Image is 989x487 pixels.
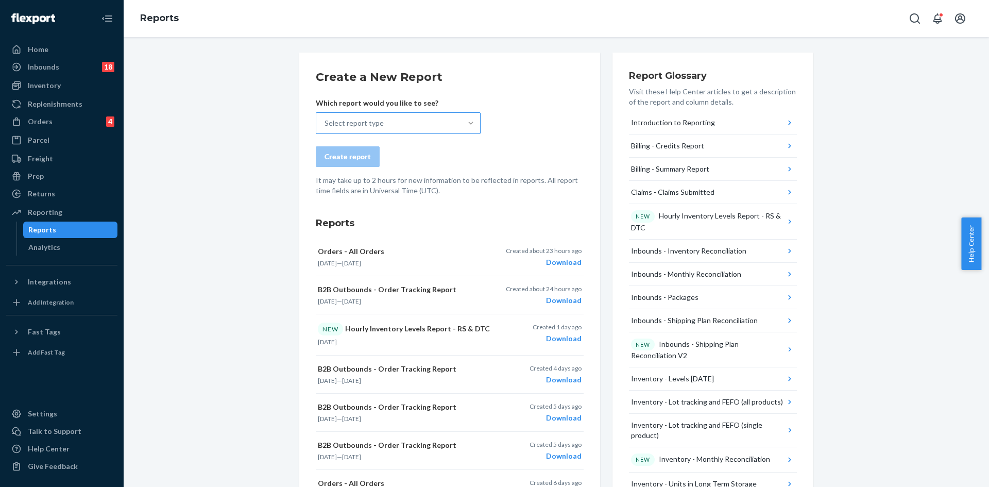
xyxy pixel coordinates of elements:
a: Prep [6,168,117,184]
p: B2B Outbounds - Order Tracking Report [318,440,492,450]
time: [DATE] [342,453,361,461]
p: B2B Outbounds - Order Tracking Report [318,364,492,374]
div: Give Feedback [28,461,78,472]
div: Inventory - Lot tracking and FEFO (single product) [631,420,785,441]
p: Created 4 days ago [530,364,582,373]
a: Settings [6,406,117,422]
button: Inbounds - Monthly Reconciliation [629,263,797,286]
button: B2B Outbounds - Order Tracking Report[DATE]—[DATE]Created 4 days agoDownload [316,356,584,394]
div: Claims - Claims Submitted [631,187,714,197]
button: Talk to Support [6,423,117,440]
button: Fast Tags [6,324,117,340]
div: Add Fast Tag [28,348,65,357]
button: Inbounds - Shipping Plan Reconciliation [629,309,797,332]
button: Open account menu [950,8,970,29]
img: Flexport logo [11,13,55,24]
p: — [318,452,492,461]
div: Analytics [28,242,60,253]
div: Download [530,451,582,461]
div: Billing - Credits Report [631,141,704,151]
div: Inventory - Lot tracking and FEFO (all products) [631,397,783,407]
div: Create report [325,152,371,162]
a: Add Fast Tag [6,344,117,361]
a: Orders4 [6,113,117,130]
a: Parcel [6,132,117,148]
button: B2B Outbounds - Order Tracking Report[DATE]—[DATE]Created 5 days agoDownload [316,432,584,470]
div: Inbounds - Shipping Plan Reconciliation [631,315,758,326]
p: Created about 23 hours ago [506,246,582,255]
p: Hourly Inventory Levels Report - RS & DTC [318,323,492,335]
span: Help Center [961,217,981,270]
h3: Reports [316,216,584,230]
time: [DATE] [318,453,337,461]
div: Orders [28,116,53,127]
div: Replenishments [28,99,82,109]
div: Inbounds [28,62,59,72]
time: [DATE] [342,259,361,267]
p: Created 6 days ago [530,478,582,487]
button: B2B Outbounds - Order Tracking Report[DATE]—[DATE]Created about 24 hours agoDownload [316,276,584,314]
button: Inventory - Lot tracking and FEFO (all products) [629,391,797,414]
p: Which report would you like to see? [316,98,481,108]
div: 18 [102,62,114,72]
div: Add Integration [28,298,74,307]
button: NEWHourly Inventory Levels Report - RS & DTC [629,204,797,240]
p: Created 5 days ago [530,402,582,411]
a: Inbounds18 [6,59,117,75]
div: Inbounds - Packages [631,292,698,303]
button: NEWHourly Inventory Levels Report - RS & DTC[DATE]Created 1 day agoDownload [316,314,584,355]
a: Home [6,41,117,58]
p: NEW [636,341,650,349]
div: NEW [318,323,343,335]
div: Help Center [28,444,70,454]
div: Download [530,413,582,423]
div: Reports [28,225,56,235]
div: Inbounds - Monthly Reconciliation [631,269,741,279]
button: Integrations [6,274,117,290]
p: — [318,414,492,423]
a: Reports [140,12,179,24]
button: Inbounds - Packages [629,286,797,309]
div: Prep [28,171,44,181]
div: Reporting [28,207,62,217]
ol: breadcrumbs [132,4,187,33]
button: Orders - All Orders[DATE]—[DATE]Created about 23 hours agoDownload [316,238,584,276]
a: Inventory [6,77,117,94]
button: B2B Outbounds - Order Tracking Report[DATE]—[DATE]Created 5 days agoDownload [316,394,584,432]
a: Reports [23,222,118,238]
div: Home [28,44,48,55]
div: Fast Tags [28,327,61,337]
div: Select report type [325,118,384,128]
div: Inventory - Levels [DATE] [631,374,714,384]
div: 4 [106,116,114,127]
div: Freight [28,154,53,164]
a: Freight [6,150,117,167]
time: [DATE] [342,297,361,305]
p: Created about 24 hours ago [506,284,582,293]
h3: Report Glossary [629,69,797,82]
time: [DATE] [318,259,337,267]
p: — [318,259,492,267]
div: Integrations [28,277,71,287]
button: Give Feedback [6,458,117,475]
a: Reporting [6,204,117,221]
time: [DATE] [318,377,337,384]
button: Open notifications [927,8,948,29]
div: Billing - Summary Report [631,164,709,174]
span: Support [21,7,58,16]
time: [DATE] [342,377,361,384]
button: Create report [316,146,380,167]
p: It may take up to 2 hours for new information to be reflected in reports. All report time fields ... [316,175,584,196]
a: Analytics [23,239,118,256]
button: Close Navigation [97,8,117,29]
p: — [318,376,492,385]
div: Inventory [28,80,61,91]
p: — [318,297,492,306]
div: Download [533,333,582,344]
p: NEW [636,212,650,221]
a: Help Center [6,441,117,457]
div: Parcel [28,135,49,145]
div: Download [530,375,582,385]
h2: Create a New Report [316,69,584,86]
time: [DATE] [318,338,337,346]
